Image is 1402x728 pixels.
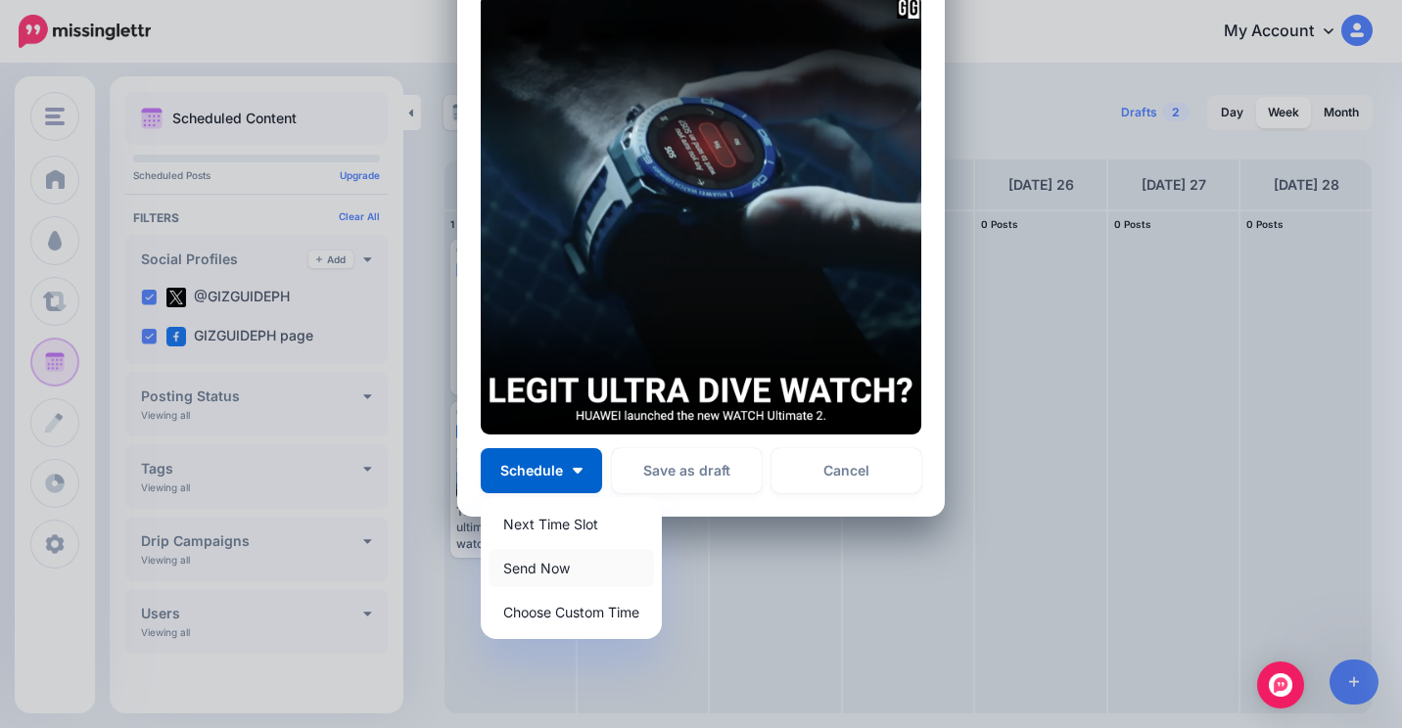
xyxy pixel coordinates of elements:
[489,505,654,543] a: Next Time Slot
[771,448,921,493] a: Cancel
[481,497,662,639] div: Schedule
[489,593,654,631] a: Choose Custom Time
[489,549,654,587] a: Send Now
[500,464,563,478] span: Schedule
[612,448,762,493] button: Save as draft
[1257,661,1304,708] div: Open Intercom Messenger
[481,448,602,493] button: Schedule
[573,468,583,474] img: arrow-down-white.png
